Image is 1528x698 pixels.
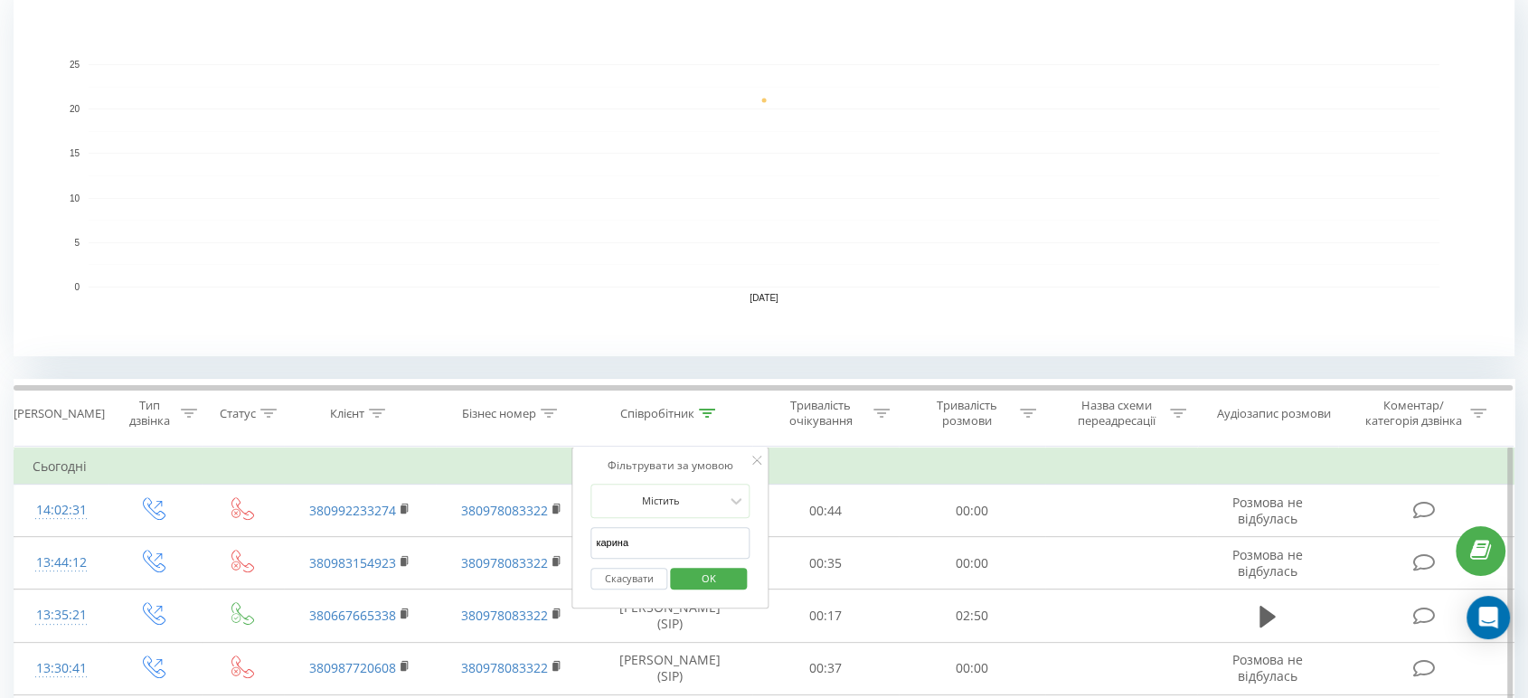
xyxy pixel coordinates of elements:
[752,590,899,642] td: 00:17
[1360,398,1466,429] div: Коментар/категорія дзвінка
[70,60,80,70] text: 25
[590,527,750,559] input: Введіть значення
[1232,546,1303,580] span: Розмова не відбулась
[309,502,396,519] a: 380992233274
[1467,596,1510,639] div: Open Intercom Messenger
[309,607,396,624] a: 380667665338
[309,659,396,676] a: 380987720608
[70,193,80,203] text: 10
[752,642,899,694] td: 00:37
[70,149,80,159] text: 15
[899,537,1045,590] td: 00:00
[684,564,734,592] span: OK
[1232,494,1303,527] span: Розмова не відбулась
[33,598,90,633] div: 13:35:21
[33,545,90,580] div: 13:44:12
[461,554,548,571] a: 380978083322
[14,406,105,421] div: [PERSON_NAME]
[772,398,869,429] div: Тривалість очікування
[330,406,364,421] div: Клієнт
[752,537,899,590] td: 00:35
[33,493,90,528] div: 14:02:31
[1232,651,1303,684] span: Розмова не відбулась
[919,398,1015,429] div: Тривалість розмови
[461,607,548,624] a: 380978083322
[74,238,80,248] text: 5
[461,502,548,519] a: 380978083322
[14,448,1514,485] td: Сьогодні
[670,568,747,590] button: OK
[309,554,396,571] a: 380983154923
[70,104,80,114] text: 20
[588,642,751,694] td: [PERSON_NAME] (SIP)
[124,398,176,429] div: Тип дзвінка
[588,590,751,642] td: [PERSON_NAME] (SIP)
[461,659,548,676] a: 380978083322
[899,642,1045,694] td: 00:00
[750,293,778,303] text: [DATE]
[590,568,667,590] button: Скасувати
[899,485,1045,537] td: 00:00
[220,406,256,421] div: Статус
[1069,398,1165,429] div: Назва схеми переадресації
[899,590,1045,642] td: 02:50
[33,651,90,686] div: 13:30:41
[462,406,536,421] div: Бізнес номер
[590,457,750,475] div: Фільтрувати за умовою
[1217,406,1331,421] div: Аудіозапис розмови
[752,485,899,537] td: 00:44
[74,282,80,292] text: 0
[620,406,694,421] div: Співробітник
